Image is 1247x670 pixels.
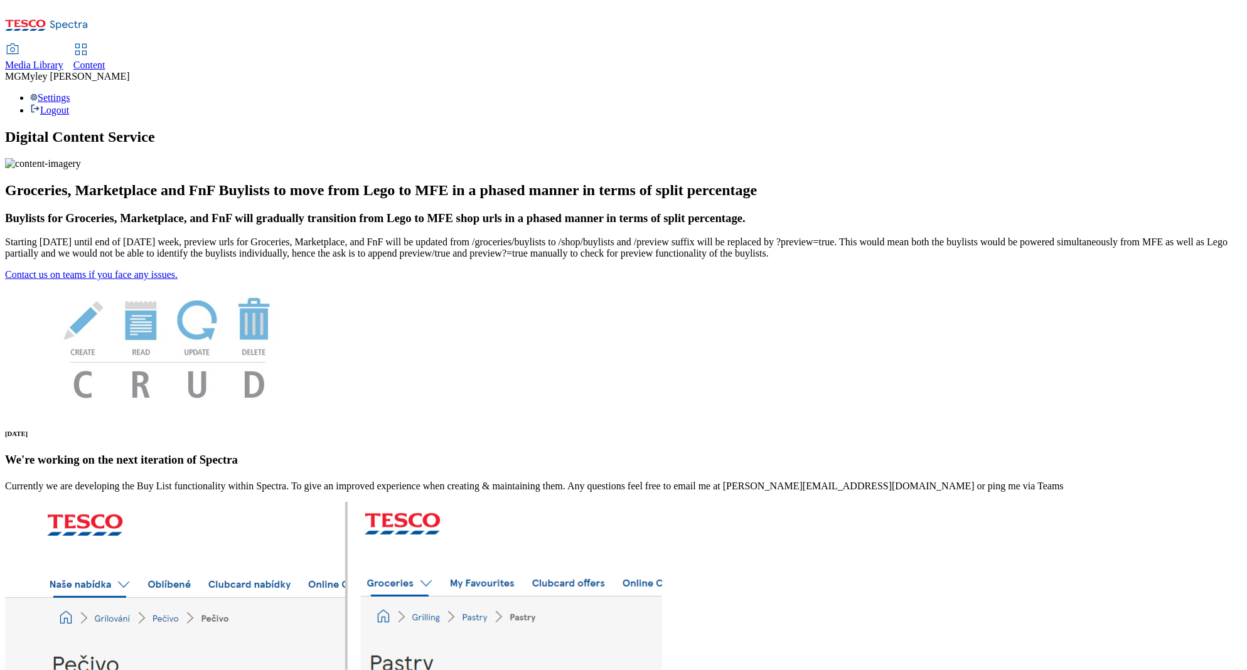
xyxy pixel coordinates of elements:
a: Settings [30,92,70,103]
span: Myley [PERSON_NAME] [21,71,130,82]
a: Media Library [5,45,63,71]
a: Contact us on teams if you face any issues. [5,269,178,280]
h1: Digital Content Service [5,129,1242,146]
p: Starting [DATE] until end of [DATE] week, preview urls for Groceries, Marketplace, and FnF will b... [5,237,1242,259]
span: MG [5,71,21,82]
span: Content [73,60,105,70]
h3: We're working on the next iteration of Spectra [5,453,1242,467]
p: Currently we are developing the Buy List functionality within Spectra. To give an improved experi... [5,481,1242,492]
a: Logout [30,105,69,115]
img: News Image [5,280,331,412]
h3: Buylists for Groceries, Marketplace, and FnF will gradually transition from Lego to MFE shop urls... [5,211,1242,225]
h6: [DATE] [5,430,1242,437]
a: Content [73,45,105,71]
img: content-imagery [5,158,81,169]
h2: Groceries, Marketplace and FnF Buylists to move from Lego to MFE in a phased manner in terms of s... [5,182,1242,199]
span: Media Library [5,60,63,70]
